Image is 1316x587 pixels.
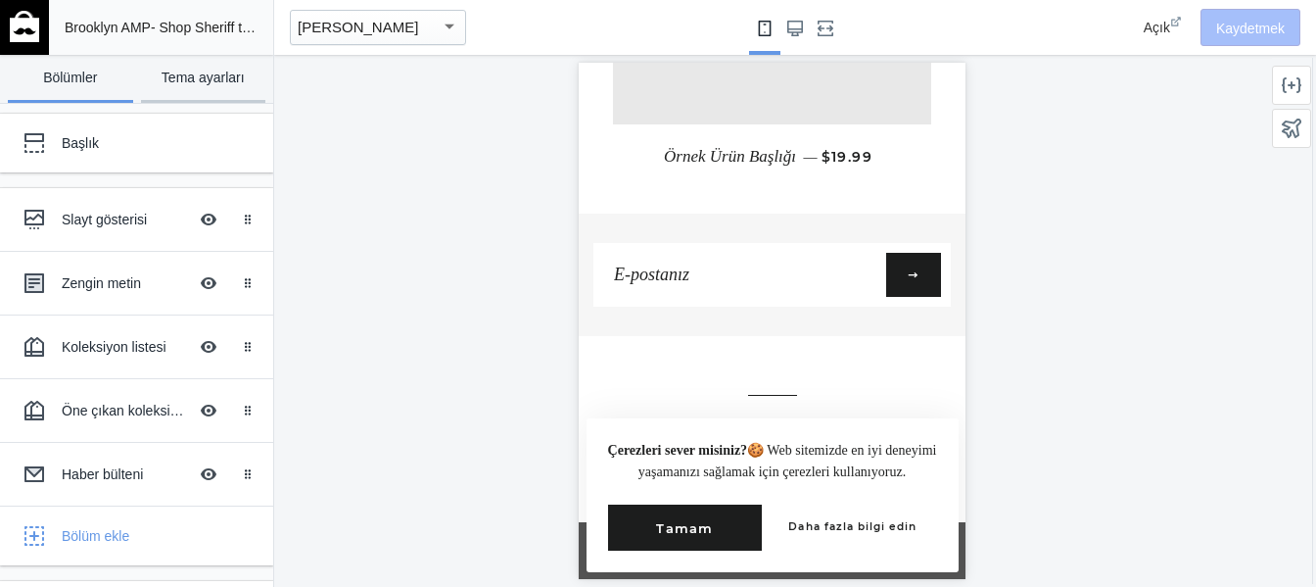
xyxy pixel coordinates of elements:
[187,389,230,432] button: Saklamak
[298,19,418,35] font: [PERSON_NAME]
[15,69,372,121] a: Örnek Ürün Başlığı —$19.99
[62,275,141,291] font: Zengin metin
[62,135,99,151] font: Başlık
[62,528,129,544] font: Bölüm ekle
[1144,20,1170,35] font: Açık
[10,11,39,42] img: main-logo_60x60_white.png
[151,20,300,35] font: - Shop Sheriff tarafından
[62,403,192,418] font: Öne çıkan koleksiyon
[65,20,151,35] font: Brooklyn AMP
[62,212,147,227] font: Slayt gösterisi
[187,453,230,496] button: Saklamak
[187,325,230,368] button: Saklamak
[187,198,230,241] button: Saklamak
[225,87,239,102] font: —
[187,262,230,305] button: Saklamak
[62,339,166,355] font: Koleksiyon listesi
[24,190,307,234] input: E-postanız
[307,190,362,234] button: Abone ol
[243,85,294,103] font: $19.99
[85,84,217,103] font: Örnek Ürün Başlığı
[43,70,97,85] font: Bölümler
[162,70,245,85] font: Tema ayarları
[62,466,143,482] font: Haber bülteni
